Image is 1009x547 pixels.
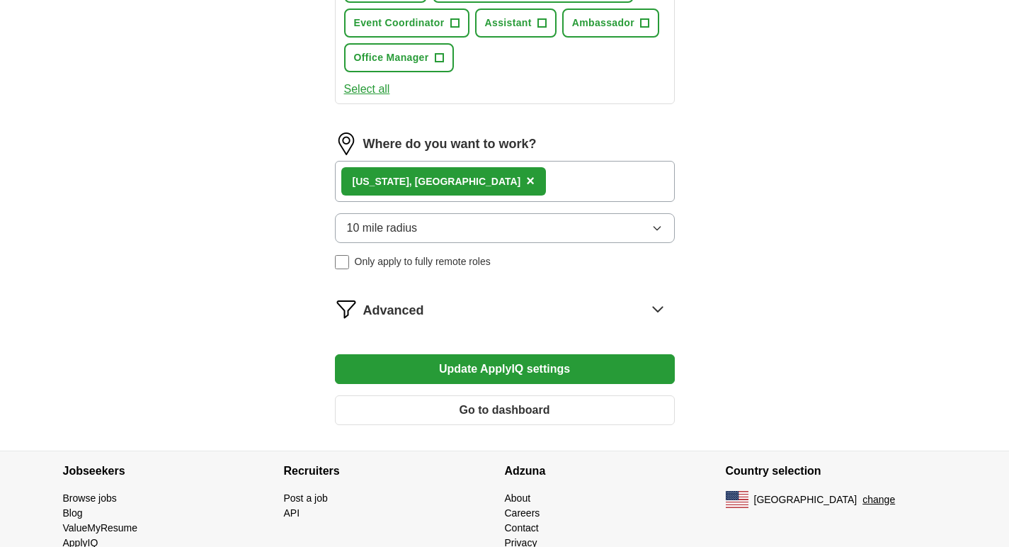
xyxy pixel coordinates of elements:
span: [GEOGRAPHIC_DATA] [754,492,857,507]
span: Assistant [485,16,532,30]
span: Advanced [363,301,424,320]
span: Ambassador [572,16,634,30]
span: Office Manager [354,50,429,65]
a: API [284,507,300,519]
label: Where do you want to work? [363,135,537,154]
button: Update ApplyIQ settings [335,354,675,384]
button: Go to dashboard [335,395,675,425]
button: 10 mile radius [335,213,675,243]
button: change [862,492,895,507]
button: Select all [344,81,390,98]
h4: Country selection [726,451,947,491]
span: Only apply to fully remote roles [355,254,491,269]
img: filter [335,298,358,320]
button: Ambassador [562,9,659,38]
a: Post a job [284,492,328,504]
a: Blog [63,507,83,519]
a: Careers [505,507,540,519]
a: Contact [505,522,539,534]
img: US flag [726,491,748,508]
span: × [526,173,535,188]
span: Event Coordinator [354,16,445,30]
a: About [505,492,531,504]
button: × [526,171,535,192]
span: 10 mile radius [347,220,418,237]
button: Event Coordinator [344,9,469,38]
button: Office Manager [344,43,454,72]
button: Assistant [475,9,557,38]
div: [US_STATE], [GEOGRAPHIC_DATA] [353,174,521,189]
input: Only apply to fully remote roles [335,255,349,269]
a: ValueMyResume [63,522,138,534]
img: location.png [335,132,358,155]
a: Browse jobs [63,492,117,504]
